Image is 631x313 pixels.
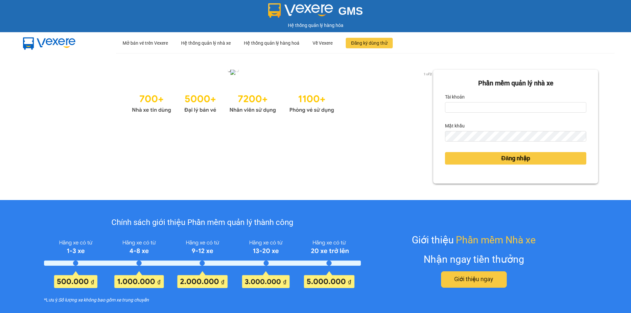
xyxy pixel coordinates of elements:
[44,237,361,288] img: policy-intruduce-detail.png
[456,232,536,248] span: Phần mềm Nhà xe
[313,33,333,54] div: Về Vexere
[236,69,238,72] li: slide item 2
[445,92,465,102] label: Tài khoản
[445,131,586,142] input: Mật khẩu
[244,33,299,54] div: Hệ thống quản lý hàng hoá
[2,22,629,29] div: Hệ thống quản lý hàng hóa
[501,154,530,163] span: Đăng nhập
[44,296,361,303] div: *Lưu ý:
[123,33,168,54] div: Mở bán vé trên Vexere
[16,32,82,54] img: mbUUG5Q.png
[351,39,387,47] span: Đăng ký dùng thử
[454,275,493,284] span: Giới thiệu ngay
[268,10,363,15] a: GMS
[424,70,433,77] button: next slide / item
[445,152,586,165] button: Đăng nhập
[268,3,333,18] img: logo 2
[181,33,231,54] div: Hệ thống quản lý nhà xe
[44,216,361,229] div: Chính sách giới thiệu Phần mềm quản lý thành công
[424,252,524,267] div: Nhận ngay tiền thưởng
[33,70,42,77] button: previous slide / item
[58,296,149,303] i: Số lượng xe không bao gồm xe trung chuyển
[445,121,465,131] label: Mật khẩu
[422,70,433,78] p: 1 of 2
[132,90,334,115] img: Statistics.png
[338,5,363,17] span: GMS
[445,78,586,88] div: Phần mềm quản lý nhà xe
[228,69,230,72] li: slide item 1
[441,271,507,288] button: Giới thiệu ngay
[346,38,393,48] button: Đăng ký dùng thử
[445,102,586,113] input: Tài khoản
[412,232,536,248] div: Giới thiệu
